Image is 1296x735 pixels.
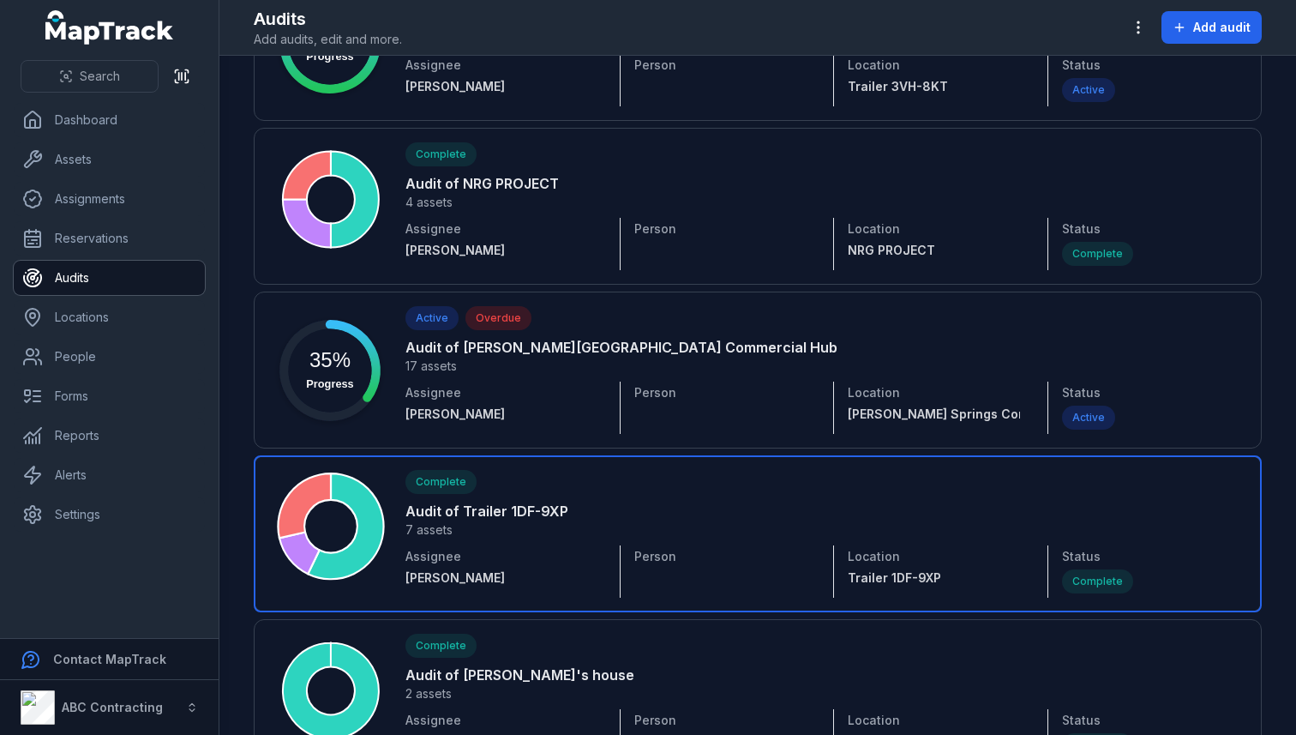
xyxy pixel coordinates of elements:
[14,142,205,177] a: Assets
[1062,406,1115,430] div: Active
[254,31,402,48] span: Add audits, edit and more.
[848,243,935,257] span: NRG PROJECT
[62,700,163,714] strong: ABC Contracting
[14,379,205,413] a: Forms
[80,68,120,85] span: Search
[14,182,205,216] a: Assignments
[405,242,606,259] a: [PERSON_NAME]
[14,261,205,295] a: Audits
[14,221,205,256] a: Reservations
[14,300,205,334] a: Locations
[848,406,1020,423] a: [PERSON_NAME] Springs Commercial Hub
[848,407,1101,421] span: [PERSON_NAME] Springs Commercial Hub
[405,406,606,423] a: [PERSON_NAME]
[1161,11,1262,44] button: Add audit
[14,458,205,492] a: Alerts
[14,103,205,137] a: Dashboard
[405,78,606,95] a: [PERSON_NAME]
[848,242,1020,259] a: NRG PROJECT
[14,340,205,374] a: People
[1193,19,1251,36] span: Add audit
[21,60,159,93] button: Search
[405,569,606,587] a: [PERSON_NAME]
[53,652,166,666] strong: Contact MapTrack
[848,79,948,93] span: Trailer 3VH-8KT
[45,10,174,45] a: MapTrack
[1062,78,1115,102] div: Active
[848,570,941,585] span: Trailer 1DF-9XP
[848,78,1020,95] a: Trailer 3VH-8KT
[848,569,1020,587] a: Trailer 1DF-9XP
[14,497,205,532] a: Settings
[1062,569,1133,593] div: Complete
[254,7,402,31] h2: Audits
[1062,242,1133,266] div: Complete
[14,419,205,453] a: Reports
